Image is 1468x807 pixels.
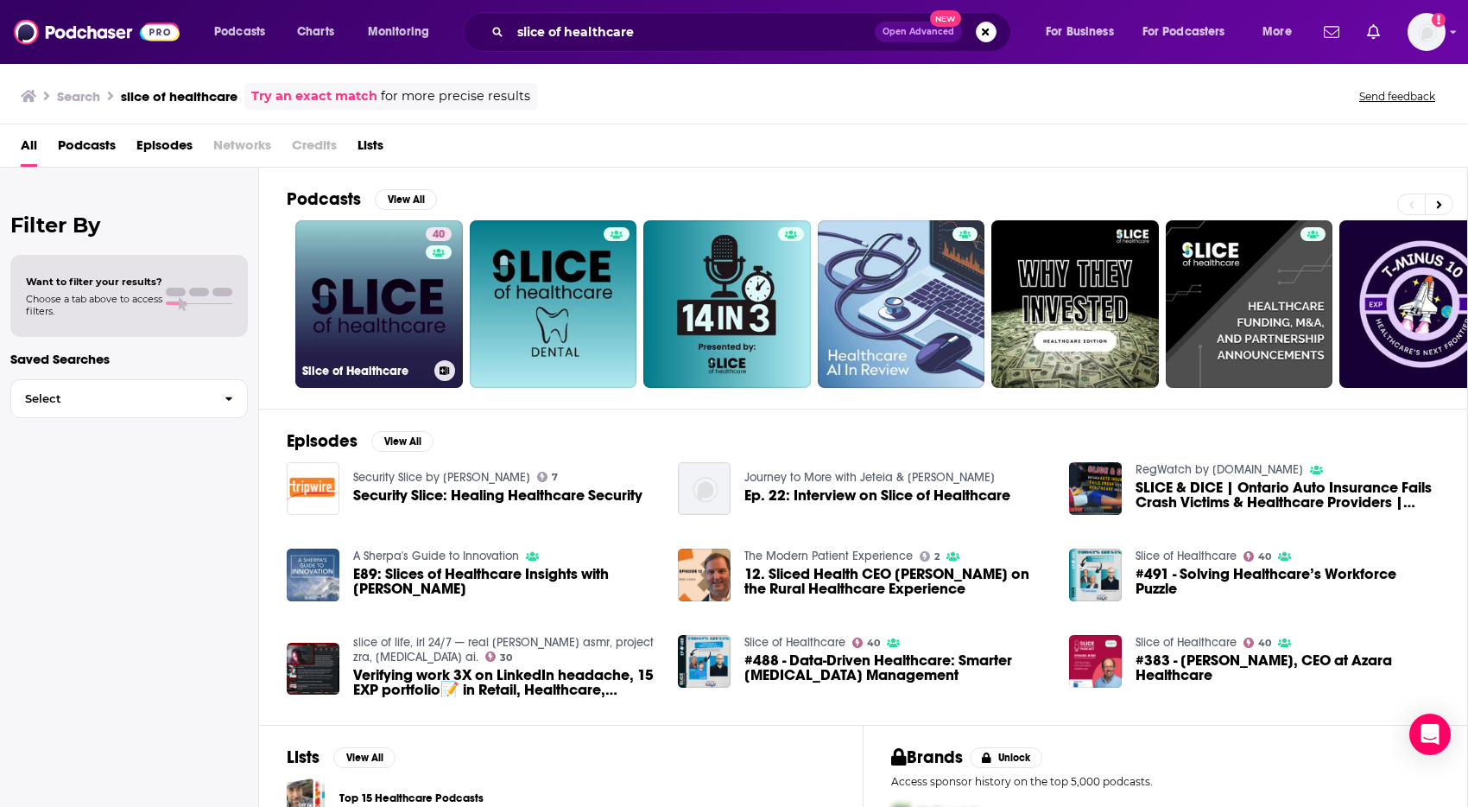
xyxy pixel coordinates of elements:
h3: Search [57,88,100,105]
h2: Episodes [287,430,358,452]
a: 40 [1243,638,1272,648]
a: Slice of Healthcare [1136,635,1237,650]
button: View All [333,747,395,768]
span: #488 - Data-Driven Healthcare: Smarter [MEDICAL_DATA] Management [744,653,1048,683]
a: Verifying work 3X on LinkedIn headache, 15 EXP portfolio📝 in Retail, Healthcare, Warehouse, Servi... [353,668,657,697]
a: 40Slice of Healthcare [295,220,463,388]
span: Choose a tab above to access filters. [26,293,162,317]
a: Security Slice: Healing Healthcare Security [353,488,642,503]
a: 30 [485,651,513,662]
span: 12. Sliced Health CEO [PERSON_NAME] on the Rural Healthcare Experience [744,567,1048,596]
a: 40 [426,227,452,241]
img: Security Slice: Healing Healthcare Security [287,462,339,515]
a: #383 - Jeff Brandes, CEO at Azara Healthcare [1136,653,1440,683]
span: 40 [1258,639,1271,647]
h2: Podcasts [287,188,361,210]
span: #383 - [PERSON_NAME], CEO at Azara Healthcare [1136,653,1440,683]
img: #488 - Data-Driven Healthcare: Smarter Hypertension Management [678,635,731,688]
h2: Brands [891,747,963,768]
a: 12. Sliced Health CEO Reed Liggin on the Rural Healthcare Experience [744,567,1048,596]
a: Verifying work 3X on LinkedIn headache, 15 EXP portfolio📝 in Retail, Healthcare, Warehouse, Servi... [287,643,339,696]
a: 40 [852,638,881,648]
h3: Slice of Healthcare [302,364,427,378]
span: New [930,10,961,27]
button: Send feedback [1354,89,1440,104]
span: All [21,131,37,167]
span: For Business [1046,20,1114,44]
span: Select [11,393,211,404]
button: open menu [202,18,288,46]
a: E89: Slices of Healthcare Insights with Andy Mychkovsky [353,567,657,596]
a: Charts [286,18,345,46]
img: Podchaser - Follow, Share and Rate Podcasts [14,16,180,48]
a: Journey to More with Jeteia & David [744,470,995,485]
span: 30 [500,654,512,662]
span: E89: Slices of Healthcare Insights with [PERSON_NAME] [353,567,657,596]
a: Slice of Healthcare [1136,549,1237,563]
a: 40 [1243,551,1272,562]
button: Select [10,379,248,418]
button: View All [375,189,437,210]
span: 7 [552,473,558,481]
span: 40 [433,226,445,244]
div: Search podcasts, credits, & more... [479,12,1028,52]
a: Podcasts [58,131,116,167]
div: Open Intercom Messenger [1409,714,1451,755]
a: ListsView All [287,747,395,768]
a: Episodes [136,131,193,167]
img: User Profile [1408,13,1446,51]
span: Logged in as TaftCommunications [1408,13,1446,51]
span: Podcasts [214,20,265,44]
img: E89: Slices of Healthcare Insights with Andy Mychkovsky [287,549,339,601]
a: Slice of Healthcare [744,635,845,650]
a: #491 - Solving Healthcare’s Workforce Puzzle [1136,567,1440,596]
h2: Lists [287,747,320,768]
span: Networks [213,131,271,167]
span: Monitoring [368,20,429,44]
a: 7 [537,472,559,482]
a: Ep. 22: Interview on Slice of Healthcare [744,488,1010,503]
a: Security Slice by Tripwire [353,470,530,485]
span: Open Advanced [883,28,954,36]
h2: Filter By [10,213,248,238]
button: View All [371,431,433,452]
a: Show notifications dropdown [1317,17,1346,47]
img: SLICE & DICE | Ontario Auto Insurance Fails Crash Victims & Healthcare Providers | RegWatch [1069,462,1122,515]
span: More [1262,20,1292,44]
button: Unlock [970,747,1043,768]
img: #383 - Jeff Brandes, CEO at Azara Healthcare [1069,635,1122,688]
button: open menu [1250,18,1313,46]
span: Credits [292,131,337,167]
span: For Podcasters [1142,20,1225,44]
span: Charts [297,20,334,44]
a: PodcastsView All [287,188,437,210]
svg: Add a profile image [1432,13,1446,27]
a: Ep. 22: Interview on Slice of Healthcare [678,462,731,515]
img: 12. Sliced Health CEO Reed Liggin on the Rural Healthcare Experience [678,549,731,601]
span: 40 [1258,553,1271,561]
input: Search podcasts, credits, & more... [510,18,875,46]
a: SLICE & DICE | Ontario Auto Insurance Fails Crash Victims & Healthcare Providers | RegWatch [1136,480,1440,510]
img: #491 - Solving Healthcare’s Workforce Puzzle [1069,549,1122,601]
button: open menu [1034,18,1136,46]
button: open menu [356,18,452,46]
span: for more precise results [381,86,530,106]
a: Lists [358,131,383,167]
p: Access sponsor history on the top 5,000 podcasts. [891,775,1440,788]
a: 2 [920,551,940,562]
